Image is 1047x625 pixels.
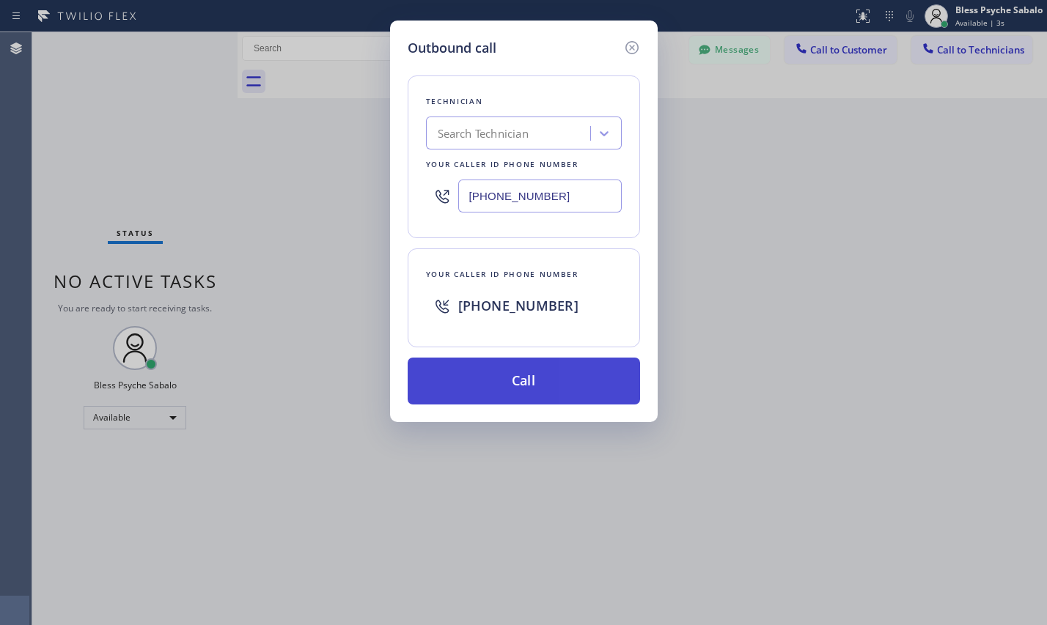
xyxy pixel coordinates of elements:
[438,125,529,142] div: Search Technician
[426,267,622,282] div: Your caller id phone number
[408,38,496,58] h5: Outbound call
[458,180,622,212] input: (123) 456-7890
[408,358,640,404] button: Call
[426,94,622,109] div: Technician
[426,157,622,172] div: Your caller id phone number
[458,297,578,314] span: [PHONE_NUMBER]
